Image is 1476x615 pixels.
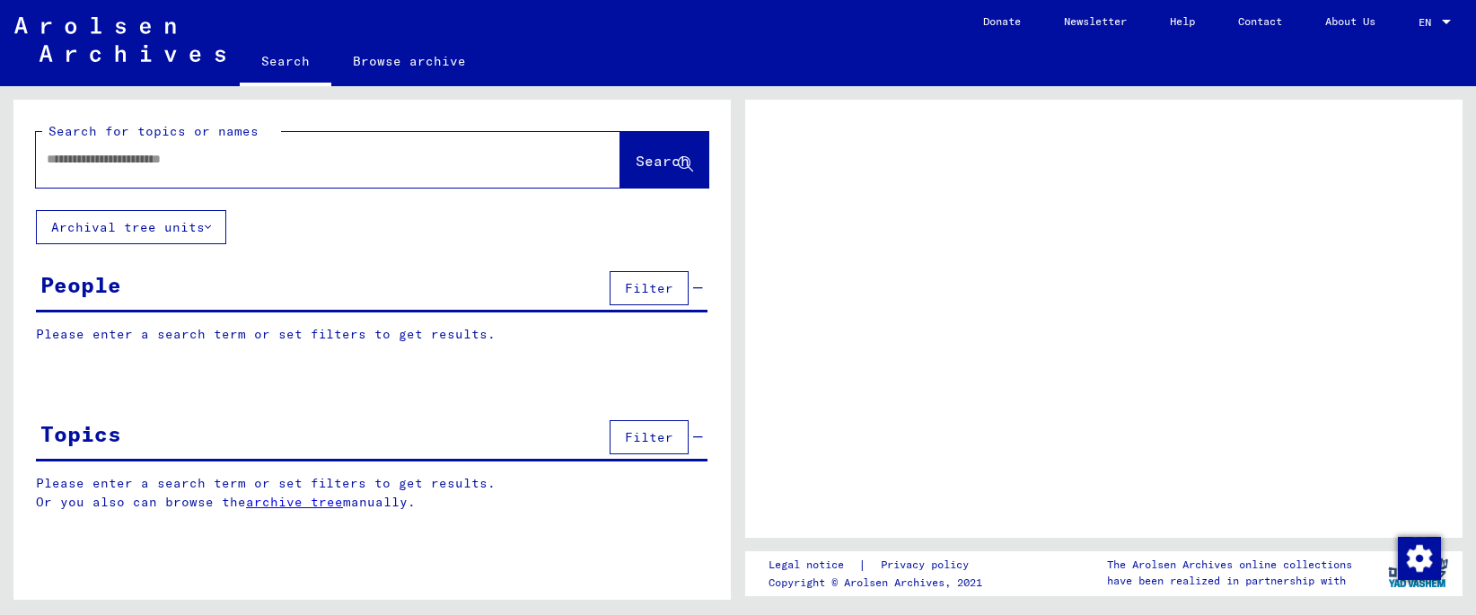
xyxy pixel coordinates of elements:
[14,17,225,62] img: Arolsen_neg.svg
[1384,550,1452,595] img: yv_logo.png
[48,123,259,139] mat-label: Search for topics or names
[610,271,689,305] button: Filter
[246,494,343,510] a: archive tree
[1107,557,1352,573] p: The Arolsen Archives online collections
[40,268,121,301] div: People
[1397,536,1440,579] div: Change consent
[625,429,673,445] span: Filter
[36,325,707,344] p: Please enter a search term or set filters to get results.
[1419,16,1438,29] span: EN
[636,152,690,170] span: Search
[625,280,673,296] span: Filter
[769,575,990,591] p: Copyright © Arolsen Archives, 2021
[769,556,990,575] div: |
[36,210,226,244] button: Archival tree units
[36,474,708,512] p: Please enter a search term or set filters to get results. Or you also can browse the manually.
[620,132,708,188] button: Search
[1107,573,1352,589] p: have been realized in partnership with
[610,420,689,454] button: Filter
[769,556,858,575] a: Legal notice
[1398,537,1441,580] img: Change consent
[866,556,990,575] a: Privacy policy
[331,40,488,83] a: Browse archive
[40,417,121,450] div: Topics
[240,40,331,86] a: Search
